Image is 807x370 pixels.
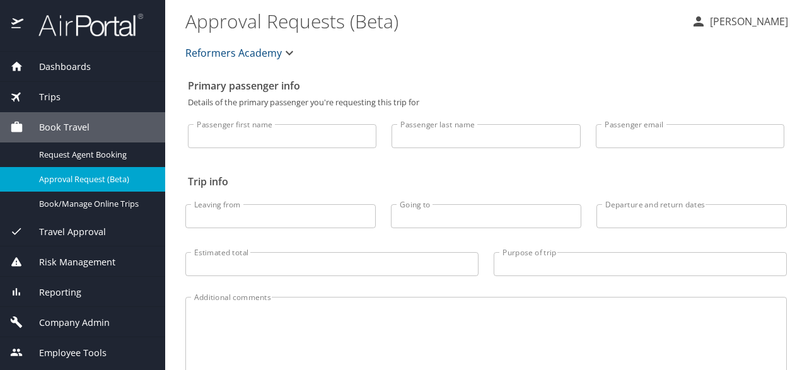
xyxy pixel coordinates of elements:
[23,286,81,299] span: Reporting
[39,149,150,161] span: Request Agent Booking
[188,98,784,107] p: Details of the primary passenger you're requesting this trip for
[25,13,143,37] img: airportal-logo.png
[23,346,107,360] span: Employee Tools
[39,173,150,185] span: Approval Request (Beta)
[188,76,784,96] h2: Primary passenger info
[23,255,115,269] span: Risk Management
[23,225,106,239] span: Travel Approval
[23,60,91,74] span: Dashboards
[11,13,25,37] img: icon-airportal.png
[180,40,302,66] button: Reformers Academy
[185,1,681,40] h1: Approval Requests (Beta)
[23,90,61,104] span: Trips
[185,44,282,62] span: Reformers Academy
[188,171,784,192] h2: Trip info
[686,10,793,33] button: [PERSON_NAME]
[23,120,90,134] span: Book Travel
[23,316,110,330] span: Company Admin
[706,14,788,29] p: [PERSON_NAME]
[39,198,150,210] span: Book/Manage Online Trips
